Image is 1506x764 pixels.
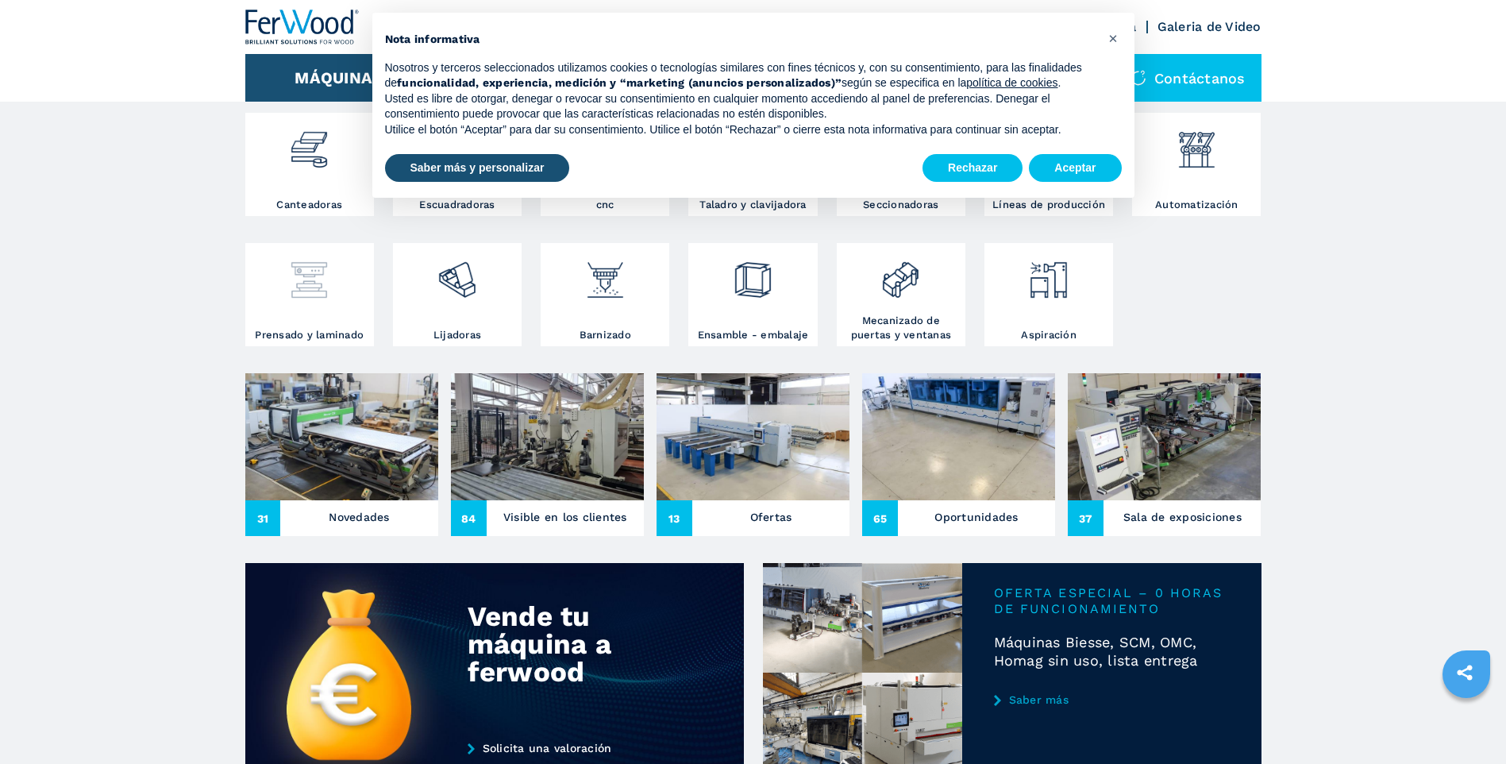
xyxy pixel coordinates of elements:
h3: Ensamble - embalaje [698,328,809,342]
h3: Ofertas [750,506,792,528]
a: Sala de exposiciones37Sala de exposiciones [1068,373,1261,536]
h3: Oportunidades [934,506,1018,528]
h3: Barnizado [580,328,631,342]
h3: Aspiración [1021,328,1077,342]
img: bordatrici_1.png [288,117,330,171]
h3: Novedades [329,506,389,528]
span: 31 [245,500,281,536]
h3: Prensado y laminado [255,328,364,342]
a: Saber más [994,693,1230,706]
a: Barnizado [541,243,669,346]
a: política de cookies [966,76,1057,89]
button: Máquinas [295,68,383,87]
img: lavorazione_porte_finestre_2.png [880,247,922,301]
img: aspirazione_1.png [1027,247,1069,301]
a: Lijadoras [393,243,522,346]
span: 65 [862,500,898,536]
a: Prensado y laminado [245,243,374,346]
img: Sala de exposiciones [1068,373,1261,500]
span: 13 [657,500,692,536]
img: automazione.png [1176,117,1218,171]
img: Ofertas [657,373,849,500]
a: Aspiración [984,243,1113,346]
a: Ofertas13Ofertas [657,373,849,536]
h3: Automatización [1155,198,1238,212]
h3: Sala de exposiciones [1123,506,1242,528]
img: Visible en los clientes [451,373,644,500]
a: Novedades31Novedades [245,373,438,536]
button: Saber más y personalizar [385,154,570,183]
h3: Canteadoras [276,198,342,212]
p: Nosotros y terceros seleccionados utilizamos cookies o tecnologías similares con fines técnicos y... [385,60,1096,91]
a: Oportunidades65Oportunidades [862,373,1055,536]
img: Oportunidades [862,373,1055,500]
iframe: Chat [1439,693,1494,752]
img: pressa-strettoia.png [288,247,330,301]
button: Cerrar esta nota informativa [1101,25,1127,51]
strong: funcionalidad, experiencia, medición y “marketing (anuncios personalizados)” [397,76,842,89]
div: Vende tu máquina a ferwood [468,603,675,686]
a: Canteadoras [245,113,374,216]
a: Mecanizado de puertas y ventanas [837,243,965,346]
h3: Lijadoras [433,328,481,342]
h3: Visible en los clientes [503,506,627,528]
span: 84 [451,500,487,536]
p: Utilice el botón “Aceptar” para dar su consentimiento. Utilice el botón “Rechazar” o cierre esta ... [385,122,1096,138]
p: Usted es libre de otorgar, denegar o revocar su consentimiento en cualquier momento accediendo al... [385,91,1096,122]
a: Automatización [1132,113,1261,216]
span: 37 [1068,500,1104,536]
button: Aceptar [1029,154,1121,183]
div: Contáctanos [1115,54,1261,102]
button: Rechazar [922,154,1023,183]
a: Galeria de Video [1157,19,1261,34]
a: Visible en los clientes84Visible en los clientes [451,373,644,536]
img: levigatrici_2.png [436,247,478,301]
span: × [1108,29,1118,48]
h3: Mecanizado de puertas y ventanas [841,314,961,342]
img: Ferwood [245,10,360,44]
img: verniciatura_1.png [584,247,626,301]
a: sharethis [1445,653,1485,693]
a: Ensamble - embalaje [688,243,817,346]
h2: Nota informativa [385,32,1096,48]
a: Solicita una valoración [468,742,687,754]
img: montaggio_imballaggio_2.png [732,247,774,301]
img: Novedades [245,373,438,500]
